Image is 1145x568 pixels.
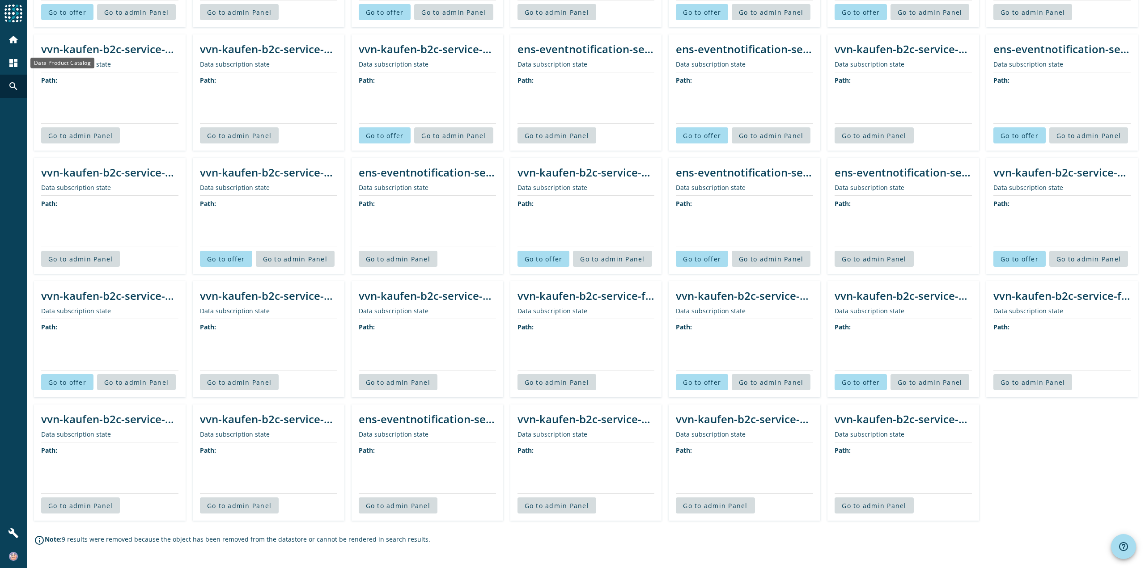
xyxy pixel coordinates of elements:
span: Go to admin Panel [525,131,589,140]
span: Go to admin Panel [207,8,271,17]
button: Go to admin Panel [835,127,913,143]
span: Path: [359,199,375,208]
div: vvn-kaufen-b2c-service-8e0e6d0a-e924-4d60-9ef7-c2acaa5d0fd6 [41,288,178,303]
button: Go to admin Panel [517,374,596,390]
button: Go to admin Panel [993,374,1072,390]
div: Data subscription state [835,307,972,315]
span: Path: [41,323,57,331]
div: Data subscription state [835,60,972,68]
button: Go to admin Panel [359,374,437,390]
span: Go to admin Panel [48,501,113,510]
span: Path: [676,199,692,208]
div: Data subscription state [200,183,337,192]
span: Path: [835,446,851,454]
button: Go to admin Panel [200,497,279,513]
div: vvn-kaufen-b2c-service-cb81e88e-4286-4db2-b9e0-23718464de5b [41,165,178,180]
span: Go to admin Panel [898,8,962,17]
i: info_outline [34,535,45,546]
span: Go to admin Panel [739,378,803,387]
button: Go to admin Panel [573,251,652,267]
span: Go to admin Panel [842,255,906,263]
button: Go to admin Panel [1049,127,1128,143]
button: Go to offer [676,251,728,267]
span: Go to offer [683,8,721,17]
span: Go to admin Panel [1056,131,1121,140]
button: Go to admin Panel [359,497,437,513]
div: vvn-kaufen-b2c-service-f392ede0-400d-4ed5-810c-4fe387c7155b [517,288,655,303]
button: Go to offer [200,251,252,267]
span: Path: [359,446,375,454]
img: 4159e58116902dad3bfdf60803ab4aba [9,552,18,561]
mat-icon: dashboard [8,58,19,68]
div: vvn-kaufen-b2c-service-b358e23b-bee5-42e1-9c16-9108f4e4d15a [676,412,813,426]
button: Go to admin Panel [732,374,810,390]
span: Path: [200,199,216,208]
button: Go to admin Panel [414,4,493,20]
div: Data subscription state [835,430,972,438]
button: Go to offer [676,127,728,143]
button: Go to offer [993,127,1046,143]
button: Go to admin Panel [200,127,279,143]
button: Go to admin Panel [517,4,596,20]
div: Data subscription state [41,60,178,68]
span: Go to admin Panel [104,8,169,17]
button: Go to admin Panel [200,4,279,20]
span: Path: [517,199,534,208]
span: Path: [359,323,375,331]
span: Path: [41,199,57,208]
div: Data subscription state [993,60,1131,68]
div: vvn-kaufen-b2c-service-a6031bc3-0c22-428f-b568-e926baa17e1f [41,412,178,426]
div: vvn-kaufen-b2c-service-793ee785-058b-4248-b609-d98b58a54586 [200,42,337,56]
span: Go to admin Panel [421,131,486,140]
mat-icon: home [8,34,19,45]
span: Path: [517,76,534,84]
span: Path: [517,323,534,331]
div: ens-eventnotification-service-7f97784c8-5kx2q-Z [835,165,972,180]
span: Go to admin Panel [1001,378,1065,387]
mat-icon: build [8,528,19,539]
span: Path: [200,446,216,454]
div: Data subscription state [41,183,178,192]
span: Go to offer [1001,255,1039,263]
span: Go to offer [1001,131,1039,140]
button: Go to admin Panel [517,497,596,513]
div: vvn-kaufen-b2c-service-28040107-5e50-4b75-a9c3-91aeb73c60bd [676,288,813,303]
span: Path: [993,323,1009,331]
span: Go to admin Panel [366,501,430,510]
div: vvn-kaufen-b2c-service-a63c962f-87bc-4595-83fa-c07ed220fc5a [835,42,972,56]
div: Data subscription state [200,60,337,68]
div: ens-eventnotification-service-c644bf-qbm6c-P [676,42,813,56]
span: Path: [835,76,851,84]
button: Go to admin Panel [732,251,810,267]
button: Go to admin Panel [97,4,176,20]
button: Go to admin Panel [676,497,755,513]
button: Go to offer [359,127,411,143]
button: Go to offer [835,374,887,390]
div: Data subscription state [517,307,655,315]
button: Go to admin Panel [41,251,120,267]
span: Go to admin Panel [366,378,430,387]
div: vvn-kaufen-b2c-service-a40978a9-70de-4b96-a100-916b554455e2 [517,165,655,180]
span: Path: [41,76,57,84]
button: Go to admin Panel [200,374,279,390]
button: Go to admin Panel [1049,251,1128,267]
button: Go to offer [41,4,93,20]
div: Data subscription state [200,307,337,315]
div: vvn-kaufen-b2c-service-06b15d5f-76c9-4bb3-8803-2768e1ac8b5e [993,165,1131,180]
span: Go to admin Panel [739,8,803,17]
span: Go to admin Panel [739,131,803,140]
button: Go to admin Panel [41,497,120,513]
span: Path: [676,323,692,331]
div: vvn-kaufen-b2c-service-80708bf7-34c9-44be-91a3-436ebbaa7cb8 [200,412,337,426]
button: Go to admin Panel [41,127,120,143]
div: Data subscription state [676,430,813,438]
button: Go to offer [517,251,570,267]
button: Go to offer [359,4,411,20]
span: Go to admin Panel [207,501,271,510]
span: Go to admin Panel [525,501,589,510]
span: Go to offer [683,255,721,263]
div: vvn-kaufen-b2c-service-c24200be-b4dd-4e6c-9be2-d839859ce916 [41,42,178,56]
span: Go to admin Panel [898,378,962,387]
span: Go to offer [842,8,880,17]
img: spoud-logo.svg [4,4,22,22]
